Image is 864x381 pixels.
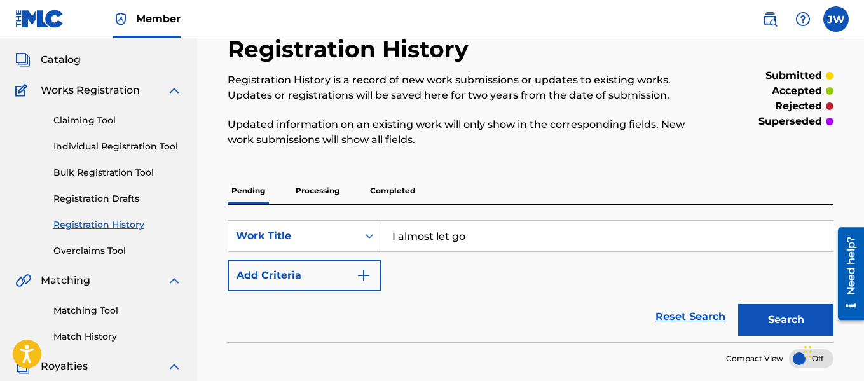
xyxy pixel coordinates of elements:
a: Match History [53,330,182,343]
a: Registration Drafts [53,192,182,205]
a: Registration History [53,218,182,232]
a: Reset Search [649,303,732,331]
a: Overclaims Tool [53,244,182,258]
img: Royalties [15,359,31,374]
span: Catalog [41,52,81,67]
img: help [795,11,811,27]
p: superseded [758,114,822,129]
p: Updated information on an existing work will only show in the corresponding fields. New work subm... [228,117,694,148]
a: CatalogCatalog [15,52,81,67]
img: MLC Logo [15,10,64,28]
span: Royalties [41,359,88,374]
a: Claiming Tool [53,114,182,127]
h2: Registration History [228,35,475,64]
img: 9d2ae6d4665cec9f34b9.svg [356,268,371,283]
img: expand [167,83,182,98]
span: Matching [41,273,90,288]
p: Registration History is a record of new work submissions or updates to existing works. Updates or... [228,73,694,103]
button: Add Criteria [228,260,381,291]
div: User Menu [823,6,849,32]
a: Public Search [757,6,783,32]
span: Member [136,11,181,26]
a: Individual Registration Tool [53,140,182,153]
p: Pending [228,177,269,204]
p: Processing [292,177,343,204]
a: Bulk Registration Tool [53,166,182,179]
img: Matching [15,273,31,288]
img: Catalog [15,52,31,67]
div: Help [790,6,816,32]
div: Work Title [236,228,350,244]
div: Drag [804,333,812,371]
p: submitted [765,68,822,83]
img: Top Rightsholder [113,11,128,27]
img: expand [167,273,182,288]
img: Works Registration [15,83,32,98]
img: expand [167,359,182,374]
iframe: Resource Center [828,223,864,325]
form: Search Form [228,220,833,342]
p: Completed [366,177,419,204]
iframe: Chat Widget [800,320,864,381]
p: accepted [772,83,822,99]
span: Works Registration [41,83,140,98]
button: Search [738,304,833,336]
span: Compact View [726,353,783,364]
p: rejected [775,99,822,114]
a: Matching Tool [53,304,182,317]
img: search [762,11,778,27]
